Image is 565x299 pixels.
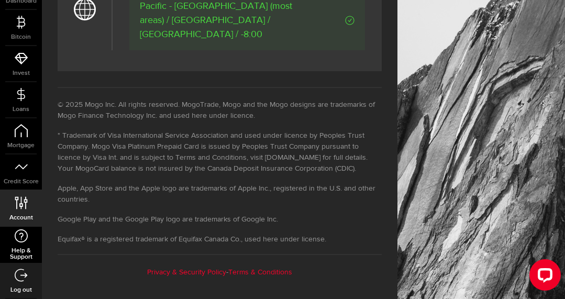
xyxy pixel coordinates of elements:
li: * Trademark of Visa International Service Association and used under licence by Peoples Trust Com... [58,130,382,174]
li: © 2025 Mogo Inc. All rights reserved. MogoTrade, Mogo and the Mogo designs are trademarks of Mogo... [58,99,382,121]
iframe: LiveChat chat widget [521,255,565,299]
div: - [58,254,382,278]
a: Terms & Conditions [228,269,292,276]
a: Privacy & Security Policy [147,269,226,276]
li: Apple, App Store and the Apple logo are trademarks of Apple Inc., registered in the U.S. and othe... [58,183,382,205]
li: Google Play and the Google Play logo are trademarks of Google Inc. [58,214,382,225]
span: Verified [312,16,354,25]
li: Equifax® is a registered trademark of Equifax Canada Co., used here under license. [58,234,382,245]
